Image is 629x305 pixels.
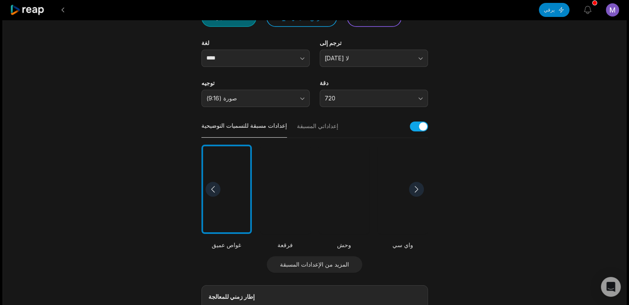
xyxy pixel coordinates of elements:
font: غواص عميق [212,241,241,248]
button: المزيد من الإعدادات المسبقة [267,256,362,273]
font: يرقي [544,7,555,13]
font: وحش [337,241,351,248]
font: الألعاب [372,14,388,21]
button: 720 [320,90,428,107]
font: لا [DATE] [325,55,349,62]
font: لغة [201,39,209,46]
div: فتح برنامج Intercom Messenger [601,277,621,297]
font: واي سي [392,241,413,248]
font: 720 [325,95,335,102]
button: يرقي [539,3,569,17]
button: لا [DATE] [320,50,428,67]
font: دقة [320,79,328,86]
button: صورة (9:16) [201,90,310,107]
font: صورة (9:16) [206,95,237,102]
font: التحدث [226,14,243,21]
font: ترجم إلى [320,39,342,46]
font: إطار زمني للمعالجة [208,293,255,300]
font: فرقعة [277,241,293,248]
font: إعداداتي المسبقة [297,122,338,129]
font: عرض تقديمي [291,14,324,21]
font: إعدادات مسبقة للتسميات التوضيحية [201,122,287,129]
font: المزيد من الإعدادات المسبقة [280,261,349,268]
font: توجيه [201,79,215,86]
